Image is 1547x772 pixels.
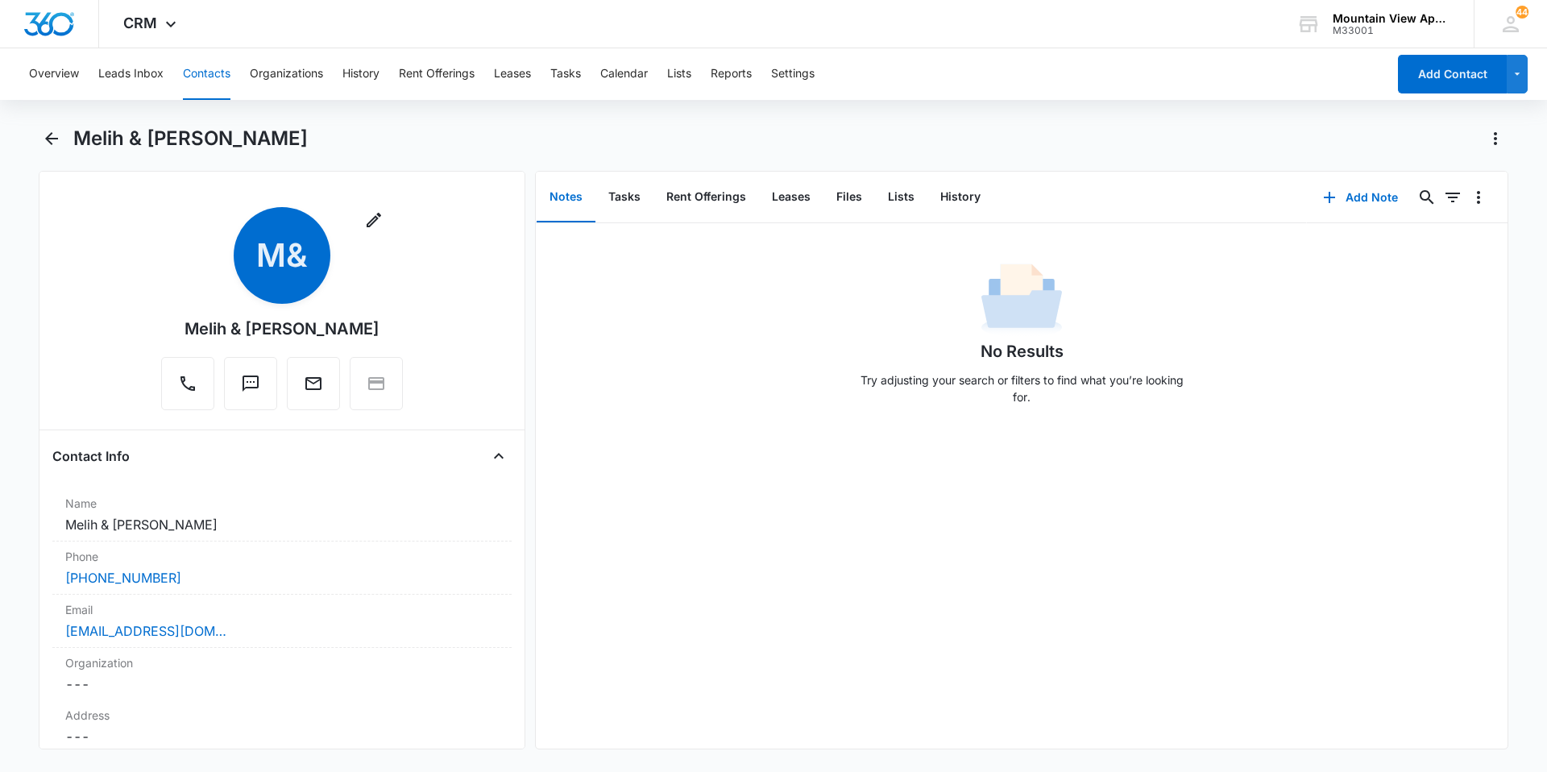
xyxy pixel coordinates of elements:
[667,48,691,100] button: Lists
[287,382,340,396] a: Email
[1398,55,1507,93] button: Add Contact
[550,48,581,100] button: Tasks
[65,515,499,534] dd: Melih & [PERSON_NAME]
[1333,25,1450,36] div: account id
[399,48,475,100] button: Rent Offerings
[123,15,157,31] span: CRM
[250,48,323,100] button: Organizations
[927,172,993,222] button: History
[52,488,512,542] div: NameMelih & [PERSON_NAME]
[1516,6,1528,19] span: 44
[65,548,499,565] label: Phone
[1516,6,1528,19] div: notifications count
[494,48,531,100] button: Leases
[98,48,164,100] button: Leads Inbox
[234,207,330,304] span: M&
[1307,178,1414,217] button: Add Note
[1333,12,1450,25] div: account name
[1466,185,1491,210] button: Overflow Menu
[52,648,512,700] div: Organization---
[65,654,499,671] label: Organization
[537,172,595,222] button: Notes
[653,172,759,222] button: Rent Offerings
[65,674,499,694] dd: ---
[852,371,1191,405] p: Try adjusting your search or filters to find what you’re looking for.
[65,621,226,641] a: [EMAIL_ADDRESS][DOMAIN_NAME]
[1483,126,1508,151] button: Actions
[1414,185,1440,210] button: Search...
[224,382,277,396] a: Text
[486,443,512,469] button: Close
[52,446,130,466] h4: Contact Info
[981,339,1064,363] h1: No Results
[65,601,499,618] label: Email
[73,127,308,151] h1: Melih & [PERSON_NAME]
[759,172,823,222] button: Leases
[39,126,64,151] button: Back
[183,48,230,100] button: Contacts
[161,357,214,410] button: Call
[711,48,752,100] button: Reports
[981,259,1062,339] img: No Data
[52,595,512,648] div: Email[EMAIL_ADDRESS][DOMAIN_NAME]
[185,317,379,341] div: Melih & [PERSON_NAME]
[287,357,340,410] button: Email
[65,727,499,746] dd: ---
[52,542,512,595] div: Phone[PHONE_NUMBER]
[595,172,653,222] button: Tasks
[65,568,181,587] a: [PHONE_NUMBER]
[875,172,927,222] button: Lists
[65,707,499,724] label: Address
[52,700,512,753] div: Address---
[823,172,875,222] button: Files
[771,48,815,100] button: Settings
[65,495,499,512] label: Name
[600,48,648,100] button: Calendar
[29,48,79,100] button: Overview
[342,48,379,100] button: History
[1440,185,1466,210] button: Filters
[224,357,277,410] button: Text
[161,382,214,396] a: Call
